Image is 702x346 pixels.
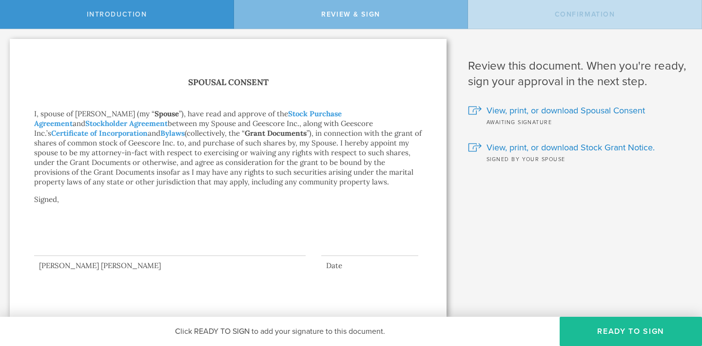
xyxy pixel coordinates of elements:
span: View, print, or download Stock Grant Notice. [487,141,655,154]
span: Review & Sign [321,10,380,18]
strong: Spouse [155,109,179,118]
h1: Spousal Consent [34,75,422,90]
div: Date [321,261,418,271]
span: Click READY TO SIGN to add your signature to this document. [175,327,385,336]
a: Stock Purchase Agreement [34,109,342,128]
span: Introduction [87,10,147,18]
a: Certificate of Incorporation [51,128,148,138]
a: Stockholder Agreement [85,119,168,128]
strong: Grant Documents [245,128,307,138]
div: [PERSON_NAME] [PERSON_NAME] [34,261,306,271]
div: Awaiting signature [468,117,687,127]
div: Signed by your spouse [468,154,687,164]
span: Confirmation [555,10,615,18]
span: View, print, or download Spousal Consent [487,104,645,117]
p: Signed, [34,195,422,224]
a: Bylaws [160,128,185,138]
h1: Review this document. When you're ready, sign your approval in the next step. [468,58,687,90]
p: I, spouse of [PERSON_NAME] (my “ ”), have read and approve of the and between my Spouse and Geesc... [34,109,422,187]
button: Ready to Sign [560,317,702,346]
